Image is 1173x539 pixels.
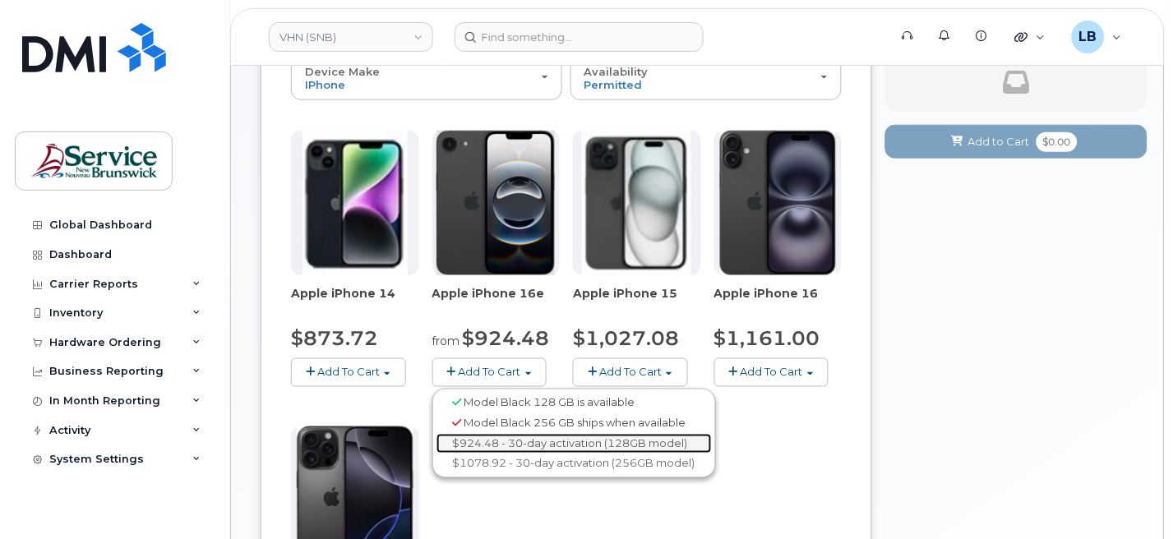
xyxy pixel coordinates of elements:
[573,285,701,318] div: Apple iPhone 15
[436,454,712,474] a: $1078.92 - 30-day activation (256GB model)
[291,285,419,318] div: Apple iPhone 14
[317,366,380,379] span: Add To Cart
[305,78,345,91] span: iPhone
[1037,132,1078,152] span: $0.00
[720,131,836,275] img: iphone_16_plus.png
[573,326,679,350] span: $1,027.08
[436,131,555,275] img: iphone16e.png
[463,326,550,350] span: $924.48
[291,358,406,387] button: Add To Cart
[968,134,1030,150] span: Add to Cart
[432,285,561,318] div: Apple iPhone 16e
[459,366,521,379] span: Add To Cart
[1079,27,1097,47] span: LB
[432,334,460,348] small: from
[714,358,829,387] button: Add To Cart
[1004,21,1057,53] div: Quicklinks
[305,65,380,78] span: Device Make
[1060,21,1134,53] div: LeBlanc, Ben (SNB)
[291,326,378,350] span: $873.72
[741,366,803,379] span: Add To Cart
[432,358,547,387] button: Add To Cart
[464,417,686,430] span: Model Black 256 GB ships when available
[599,366,662,379] span: Add To Cart
[714,285,843,318] div: Apple iPhone 16
[714,326,820,350] span: $1,161.00
[291,58,562,100] button: Device Make iPhone
[573,358,688,387] button: Add To Cart
[436,434,712,454] a: $924.48 - 30-day activation (128GB model)
[584,65,649,78] span: Availability
[455,22,704,52] input: Find something...
[582,131,691,275] img: iphone15.jpg
[584,78,643,91] span: Permitted
[464,396,635,409] span: Model Black 128 GB is available
[302,131,408,275] img: iphone14.jpg
[885,125,1148,159] button: Add to Cart $0.00
[570,58,842,100] button: Availability Permitted
[269,22,433,52] a: VHN (SNB)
